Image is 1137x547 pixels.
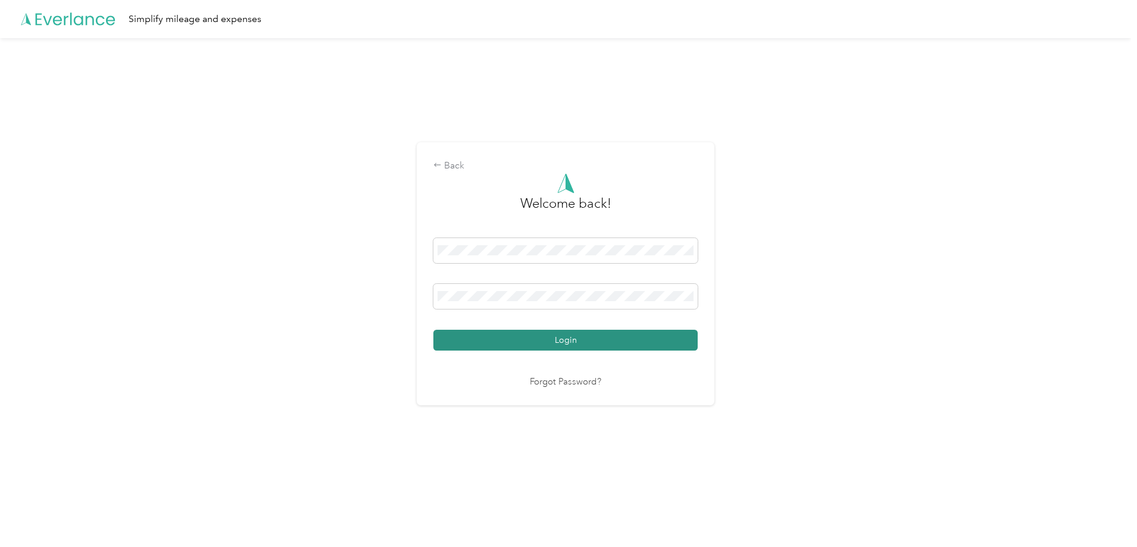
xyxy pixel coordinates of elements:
iframe: Everlance-gr Chat Button Frame [1070,480,1137,547]
div: Back [433,159,698,173]
button: Login [433,330,698,351]
a: Forgot Password? [530,376,601,389]
h3: greeting [520,193,611,226]
div: Simplify mileage and expenses [129,12,261,27]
